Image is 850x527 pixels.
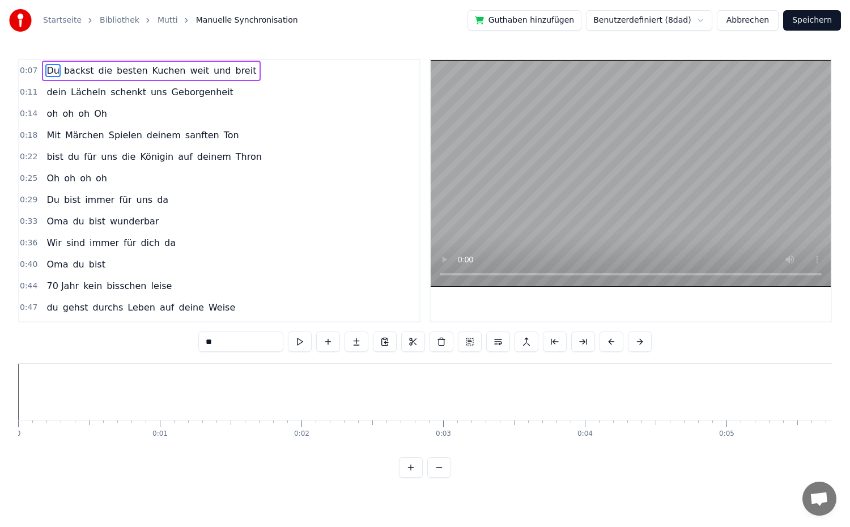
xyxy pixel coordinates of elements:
[223,129,240,142] span: Ton
[151,64,187,77] span: Kuchen
[196,15,298,26] span: Manuelle Synchronisation
[719,430,734,439] div: 0:05
[84,193,116,206] span: immer
[20,237,37,249] span: 0:36
[63,64,95,77] span: backst
[783,10,841,31] button: Speichern
[61,107,75,120] span: oh
[67,150,80,163] span: du
[45,129,62,142] span: Mit
[207,301,236,314] span: Weise
[92,301,125,314] span: durchs
[71,258,85,271] span: du
[20,259,37,270] span: 0:40
[83,150,97,163] span: für
[159,301,176,314] span: auf
[70,86,107,99] span: Lächeln
[189,64,210,77] span: weit
[45,64,60,77] span: Du
[45,279,80,292] span: 70 Jahr
[235,150,263,163] span: Thron
[43,15,82,26] a: Startseite
[71,215,85,228] span: du
[45,107,59,120] span: oh
[93,107,108,120] span: Oh
[20,108,37,120] span: 0:14
[45,86,67,99] span: dein
[45,172,61,185] span: Oh
[45,236,63,249] span: Wir
[16,430,21,439] div: 0
[64,129,105,142] span: Märchen
[88,236,120,249] span: immer
[9,9,32,32] img: youka
[20,302,37,313] span: 0:47
[436,430,451,439] div: 0:03
[63,193,82,206] span: bist
[212,64,232,77] span: und
[45,193,60,206] span: Du
[802,482,836,516] a: Chat öffnen
[150,279,173,292] span: leise
[105,279,147,292] span: bisschen
[577,430,593,439] div: 0:04
[63,172,76,185] span: oh
[62,301,90,314] span: gehst
[109,215,160,228] span: wunderbar
[184,129,220,142] span: sanften
[156,193,169,206] span: da
[108,129,143,142] span: Spielen
[100,15,139,26] a: Bibliothek
[77,107,91,120] span: oh
[45,150,64,163] span: bist
[100,150,118,163] span: uns
[109,86,147,99] span: schenkt
[234,64,257,77] span: breit
[20,173,37,184] span: 0:25
[171,86,235,99] span: Geborgenheit
[152,430,168,439] div: 0:01
[20,130,37,141] span: 0:18
[163,236,177,249] span: da
[20,280,37,292] span: 0:44
[43,15,298,26] nav: breadcrumb
[139,236,161,249] span: dich
[178,301,205,314] span: deine
[196,150,232,163] span: deinem
[88,215,107,228] span: bist
[126,301,156,314] span: Leben
[146,129,182,142] span: deinem
[121,150,137,163] span: die
[65,236,86,249] span: sind
[122,236,137,249] span: für
[294,430,309,439] div: 0:02
[20,194,37,206] span: 0:29
[20,65,37,76] span: 0:07
[20,87,37,98] span: 0:11
[158,15,178,26] a: Mutti
[45,215,69,228] span: Oma
[20,151,37,163] span: 0:22
[135,193,154,206] span: uns
[717,10,779,31] button: Abbrechen
[95,172,108,185] span: oh
[20,216,37,227] span: 0:33
[45,301,59,314] span: du
[82,279,103,292] span: kein
[116,64,149,77] span: besten
[467,10,582,31] button: Guthaben hinzufügen
[118,193,133,206] span: für
[139,150,175,163] span: Königin
[88,258,107,271] span: bist
[97,64,113,77] span: die
[45,258,69,271] span: Oma
[150,86,168,99] span: uns
[79,172,92,185] span: oh
[177,150,194,163] span: auf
